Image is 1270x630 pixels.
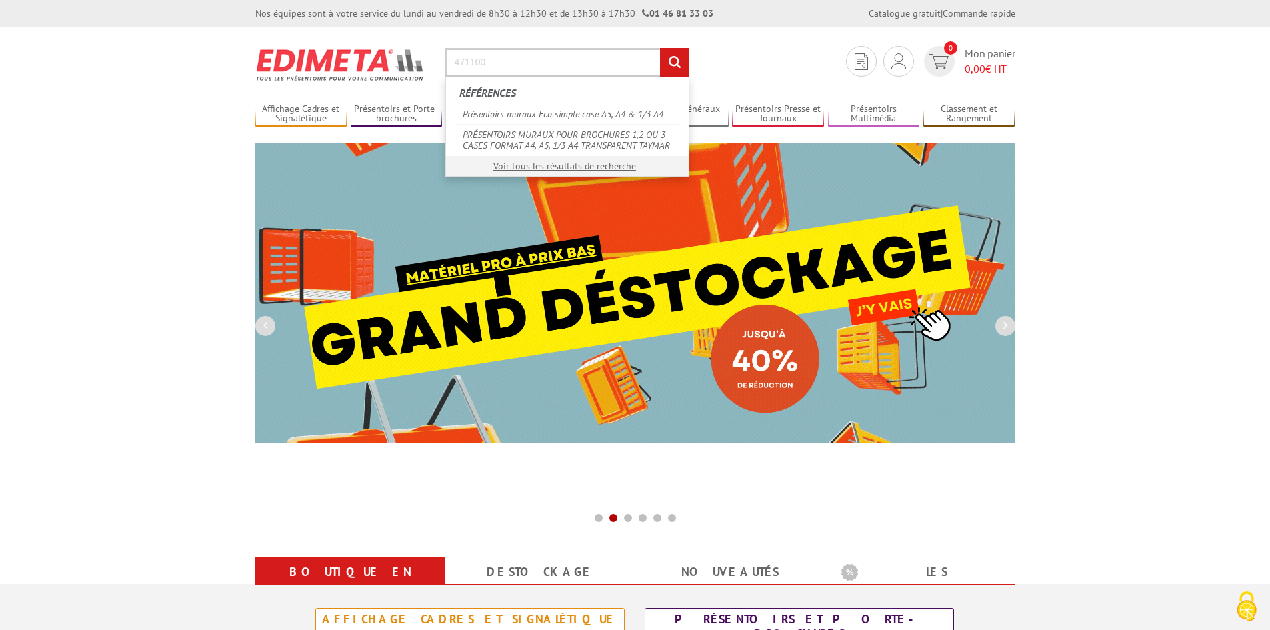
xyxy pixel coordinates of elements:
[929,54,949,69] img: devis rapide
[869,7,941,19] a: Catalogue gratuit
[461,560,619,584] a: Destockage
[841,560,999,608] a: Les promotions
[319,612,621,627] div: Affichage Cadres et Signalétique
[445,48,689,77] input: Rechercher un produit ou une référence...
[456,104,679,124] a: Présentoirs muraux Eco simple case A5, A4 & 1/3 A4
[445,77,689,177] div: Rechercher un produit ou une référence...
[255,7,713,20] div: Nos équipes sont à votre service du lundi au vendredi de 8h30 à 12h30 et de 13h30 à 17h30
[459,86,516,99] span: Références
[943,7,1015,19] a: Commande rapide
[891,53,906,69] img: devis rapide
[869,7,1015,20] div: |
[1230,590,1263,623] img: Cookies (fenêtre modale)
[732,103,824,125] a: Présentoirs Presse et Journaux
[965,61,1015,77] span: € HT
[1223,585,1270,630] button: Cookies (fenêtre modale)
[828,103,920,125] a: Présentoirs Multimédia
[944,41,957,55] span: 0
[456,124,679,155] a: PRÉSENTOIRS MURAUX POUR BROCHURES 1,2 OU 3 CASES FORMAT A4, A5, 1/3 A4 TRANSPARENT TAYMAR
[965,46,1015,77] span: Mon panier
[965,62,985,75] span: 0,00
[660,48,689,77] input: rechercher
[351,103,443,125] a: Présentoirs et Porte-brochures
[642,7,713,19] strong: 01 46 81 33 03
[923,103,1015,125] a: Classement et Rangement
[255,103,347,125] a: Affichage Cadres et Signalétique
[651,560,809,584] a: nouveautés
[921,46,1015,77] a: devis rapide 0 Mon panier 0,00€ HT
[493,160,636,172] a: Voir tous les résultats de recherche
[271,560,429,608] a: Boutique en ligne
[255,40,425,89] img: Présentoir, panneau, stand - Edimeta - PLV, affichage, mobilier bureau, entreprise
[841,560,1008,587] b: Les promotions
[855,53,868,70] img: devis rapide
